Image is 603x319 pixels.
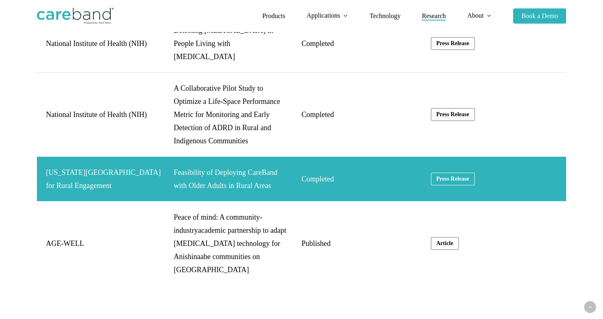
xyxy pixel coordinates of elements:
[584,301,596,313] a: Back to top
[513,13,566,19] a: Book a Demo
[262,12,285,19] span: Products
[262,13,285,19] a: Products
[306,12,348,19] a: Applications
[306,12,340,19] span: Applications
[37,73,566,156] a: National Institute of Health (NIH)
[37,157,566,201] a: Indiana University Center for Rural Engagement
[467,12,492,19] a: About
[37,15,566,72] a: National Institute of Health (NIH)
[370,12,400,19] span: Technology
[37,202,566,285] a: AGE-WELL
[422,12,446,19] span: Research
[521,12,558,19] span: Book a Demo
[370,13,400,19] a: Technology
[467,12,484,19] span: About
[422,13,446,19] a: Research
